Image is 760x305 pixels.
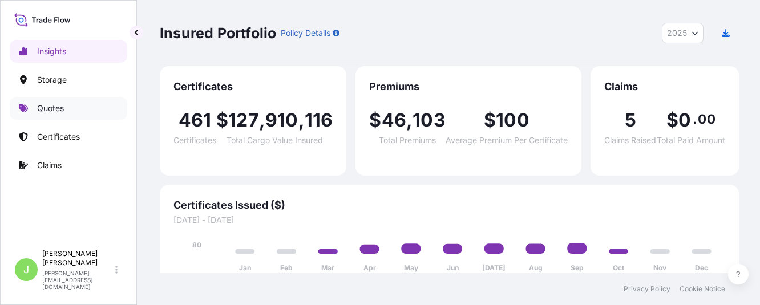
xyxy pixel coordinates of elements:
[695,263,708,272] tspan: Dec
[305,111,333,129] span: 116
[10,68,127,91] a: Storage
[413,111,446,129] span: 103
[37,160,62,171] p: Claims
[484,111,496,129] span: $
[625,111,636,129] span: 5
[382,111,406,129] span: 46
[216,111,228,129] span: $
[604,136,656,144] span: Claims Raised
[173,214,725,226] span: [DATE] - [DATE]
[37,74,67,86] p: Storage
[228,111,259,129] span: 127
[281,27,330,39] p: Policy Details
[447,263,459,272] tspan: Jun
[406,111,413,129] span: ,
[10,154,127,177] a: Claims
[265,111,298,129] span: 910
[42,249,113,267] p: [PERSON_NAME] [PERSON_NAME]
[298,111,305,129] span: ,
[653,263,667,272] tspan: Nov
[571,263,584,272] tspan: Sep
[179,111,212,129] span: 461
[698,115,715,124] span: 00
[10,97,127,120] a: Quotes
[10,40,127,63] a: Insights
[496,111,529,129] span: 100
[280,263,293,272] tspan: Feb
[173,80,333,93] span: Certificates
[693,115,697,124] span: .
[10,125,127,148] a: Certificates
[173,198,725,212] span: Certificates Issued ($)
[192,241,201,249] tspan: 80
[666,111,678,129] span: $
[363,263,376,272] tspan: Apr
[321,263,334,272] tspan: Mar
[379,136,436,144] span: Total Premiums
[160,24,276,42] p: Insured Portfolio
[678,111,691,129] span: 0
[369,80,567,93] span: Premiums
[37,46,66,57] p: Insights
[482,263,506,272] tspan: [DATE]
[613,263,625,272] tspan: Oct
[529,263,543,272] tspan: Aug
[624,284,670,294] a: Privacy Policy
[37,103,64,114] p: Quotes
[404,263,419,272] tspan: May
[657,136,725,144] span: Total Paid Amount
[42,270,113,290] p: [PERSON_NAME][EMAIL_ADDRESS][DOMAIN_NAME]
[227,136,323,144] span: Total Cargo Value Insured
[369,111,381,129] span: $
[37,131,80,143] p: Certificates
[680,284,725,294] a: Cookie Notice
[604,80,725,93] span: Claims
[259,111,265,129] span: ,
[446,136,568,144] span: Average Premium Per Certificate
[239,263,251,272] tspan: Jan
[662,23,704,43] button: Year Selector
[23,264,29,275] span: J
[173,136,216,144] span: Certificates
[667,27,687,39] span: 2025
